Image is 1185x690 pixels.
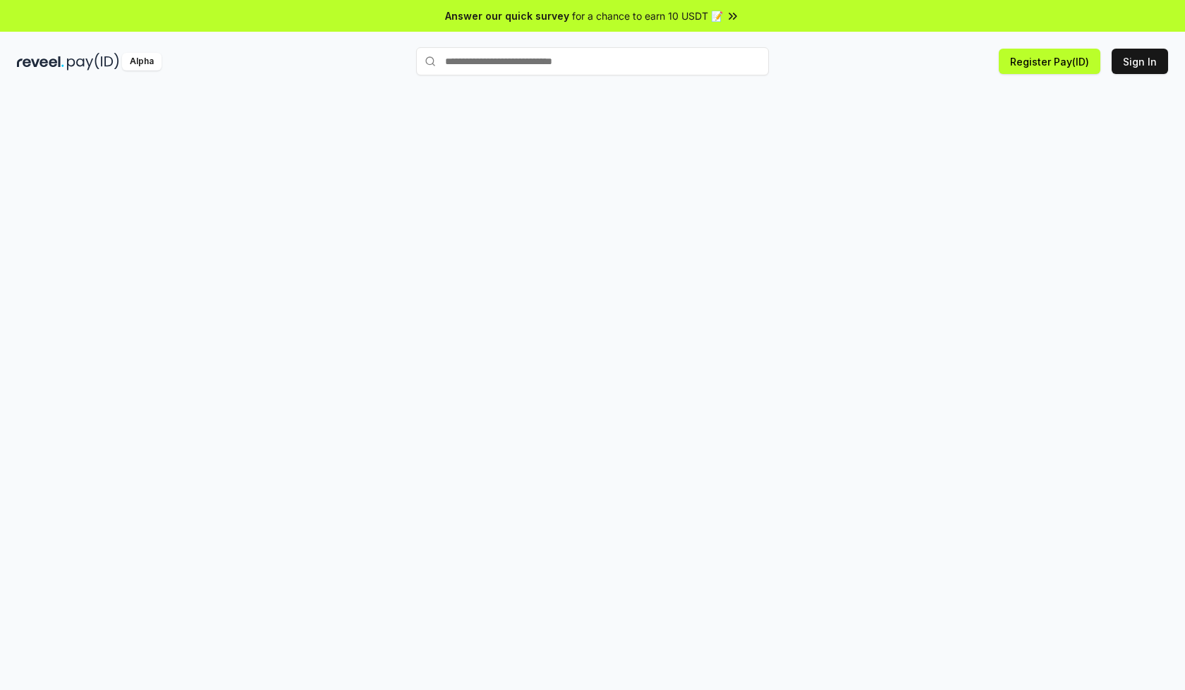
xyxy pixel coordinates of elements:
[122,53,162,70] div: Alpha
[1112,49,1168,74] button: Sign In
[17,53,64,70] img: reveel_dark
[445,8,569,23] span: Answer our quick survey
[572,8,723,23] span: for a chance to earn 10 USDT 📝
[999,49,1100,74] button: Register Pay(ID)
[67,53,119,70] img: pay_id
